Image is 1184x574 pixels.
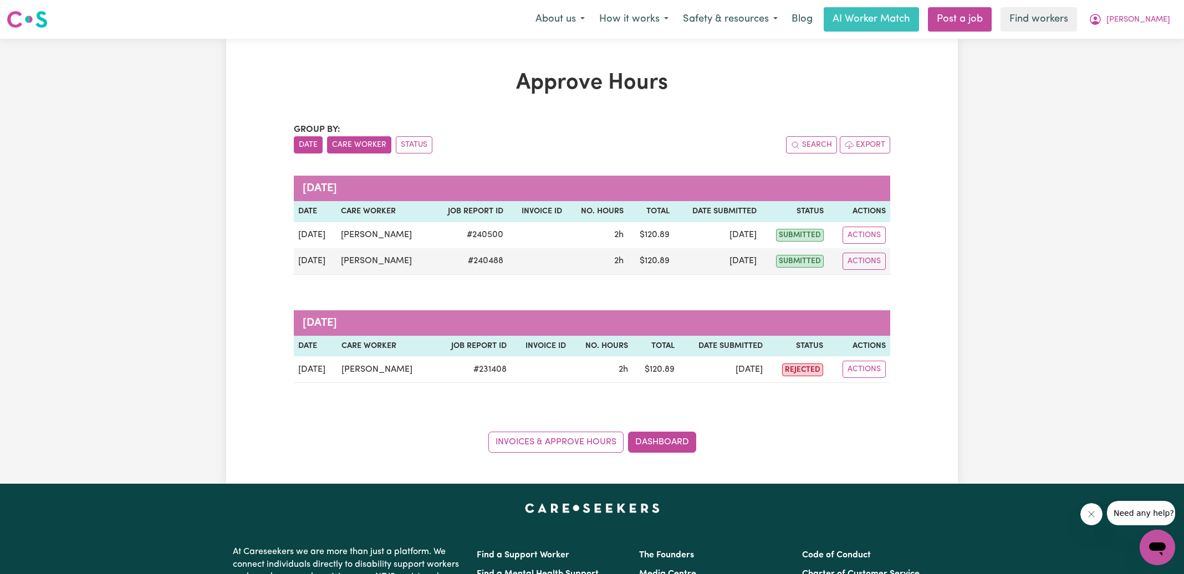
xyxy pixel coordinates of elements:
a: Find workers [1001,7,1077,32]
th: Care worker [337,336,433,357]
td: [DATE] [674,222,761,248]
td: [DATE] [294,222,336,248]
td: # 240500 [431,222,508,248]
td: [DATE] [674,248,761,275]
td: $ 120.89 [632,356,679,383]
span: 2 hours [614,257,624,265]
a: Careseekers home page [525,504,660,512]
img: Careseekers logo [7,9,48,29]
button: Search [786,136,837,153]
span: [PERSON_NAME] [1106,14,1170,26]
button: How it works [592,8,676,31]
td: [DATE] [679,356,767,383]
th: No. Hours [567,201,628,222]
a: Careseekers logo [7,7,48,32]
button: sort invoices by paid status [396,136,432,153]
td: # 231408 [433,356,511,383]
button: About us [528,8,592,31]
span: 2 hours [619,365,628,374]
th: Job Report ID [433,336,511,357]
th: Total [632,336,679,357]
th: Job Report ID [431,201,508,222]
td: $ 120.89 [628,248,674,275]
span: submitted [776,229,824,242]
th: Invoice ID [508,201,567,222]
td: [DATE] [294,248,336,275]
a: Invoices & Approve Hours [488,432,624,453]
button: Actions [843,227,886,244]
th: Status [767,336,827,357]
th: Date Submitted [679,336,767,357]
td: [PERSON_NAME] [337,356,433,383]
iframe: Message from company [1107,501,1175,525]
h1: Approve Hours [294,70,890,96]
button: sort invoices by date [294,136,323,153]
button: Safety & resources [676,8,785,31]
th: No. Hours [570,336,632,357]
td: [PERSON_NAME] [336,222,431,248]
iframe: Close message [1080,503,1103,525]
td: $ 120.89 [628,222,674,248]
a: Post a job [928,7,992,32]
a: Find a Support Worker [477,551,569,560]
td: # 240488 [431,248,508,275]
button: My Account [1081,8,1177,31]
a: Code of Conduct [802,551,871,560]
a: The Founders [639,551,694,560]
button: Export [840,136,890,153]
td: [DATE] [294,356,337,383]
th: Actions [828,201,890,222]
button: sort invoices by care worker [327,136,391,153]
a: AI Worker Match [824,7,919,32]
button: Actions [843,361,886,378]
a: Dashboard [628,432,696,453]
th: Date Submitted [674,201,761,222]
span: Group by: [294,125,340,134]
th: Date [294,201,336,222]
span: submitted [776,255,824,268]
th: Status [761,201,828,222]
caption: [DATE] [294,310,890,336]
th: Actions [828,336,890,357]
iframe: Button to launch messaging window [1140,530,1175,565]
span: rejected [782,363,823,376]
caption: [DATE] [294,176,890,201]
th: Invoice ID [511,336,570,357]
button: Actions [843,253,886,270]
td: [PERSON_NAME] [336,248,431,275]
th: Date [294,336,337,357]
th: Total [628,201,674,222]
span: 2 hours [614,230,624,239]
a: Blog [785,7,819,32]
th: Care worker [336,201,431,222]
